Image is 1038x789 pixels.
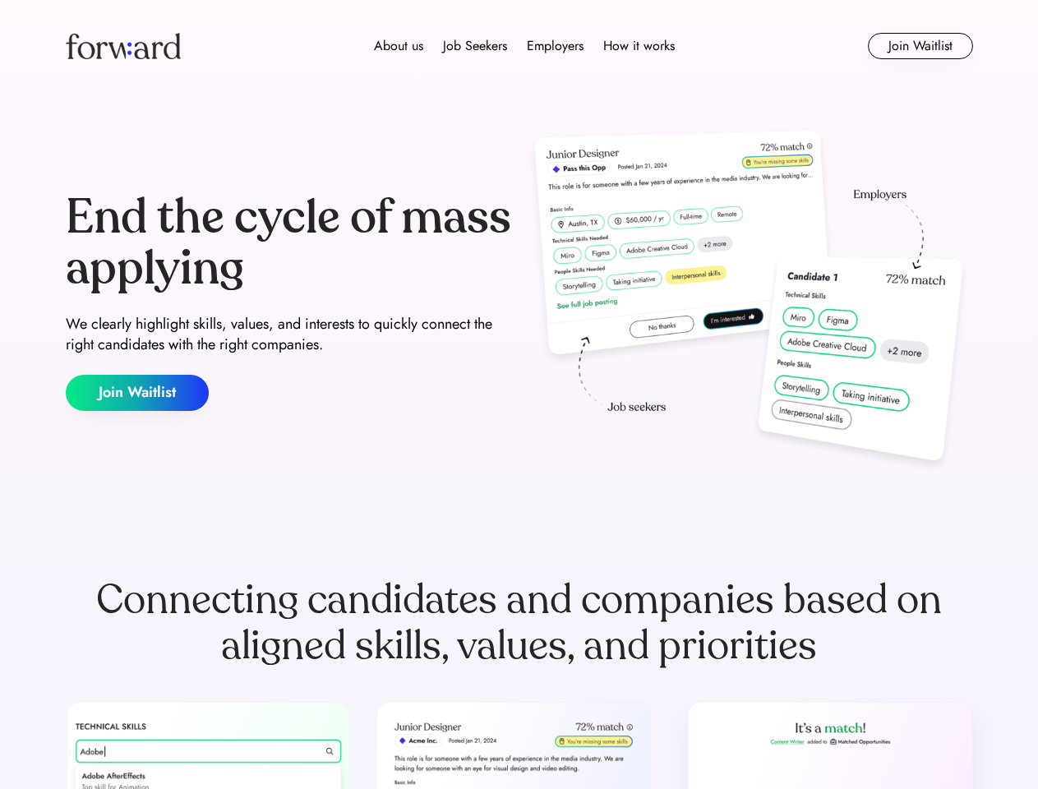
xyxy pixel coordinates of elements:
div: End the cycle of mass applying [66,192,513,293]
button: Join Waitlist [66,375,209,411]
div: How it works [603,36,675,56]
div: About us [374,36,423,56]
div: Connecting candidates and companies based on aligned skills, values, and priorities [66,577,973,669]
img: hero-image.png [526,125,973,478]
div: Employers [527,36,584,56]
div: We clearly highlight skills, values, and interests to quickly connect the right candidates with t... [66,314,513,355]
div: Job Seekers [443,36,507,56]
button: Join Waitlist [868,33,973,59]
img: Forward logo [66,33,181,59]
